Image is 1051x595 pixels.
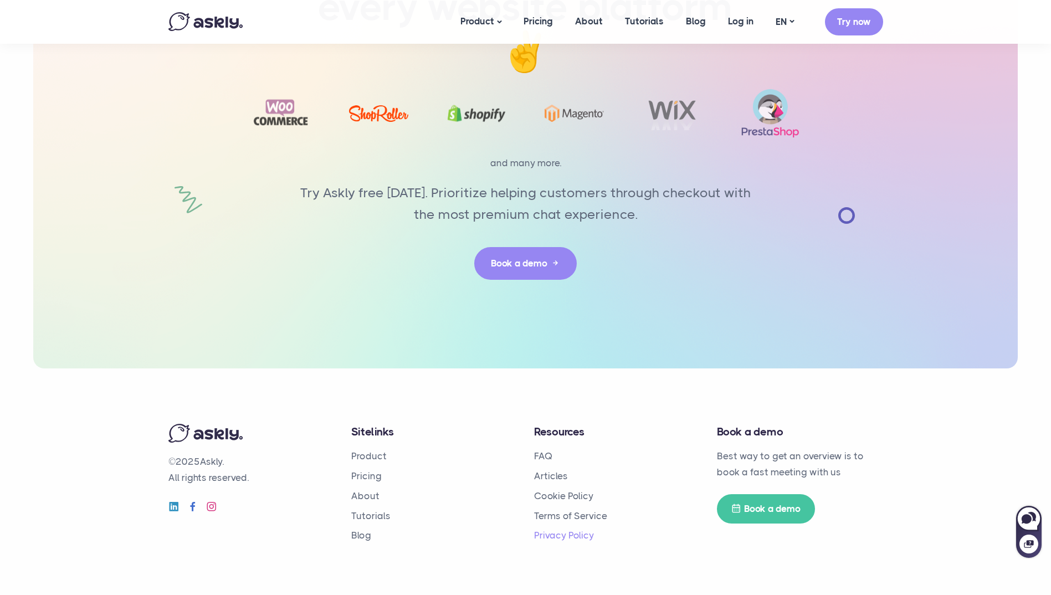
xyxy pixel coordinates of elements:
a: Book a demo [474,247,577,280]
a: Articles [534,470,568,481]
a: Privacy Policy [534,530,594,541]
a: EN [765,14,805,30]
p: © Askly. All rights reserved. [168,454,335,486]
img: prestashop [741,88,800,139]
span: 2025 [176,456,200,467]
a: Terms of Service [534,510,607,521]
a: Tutorials [351,510,391,521]
a: Pricing [351,470,382,481]
a: Book a demo [717,494,815,524]
a: FAQ [534,450,552,461]
p: and many more. [229,155,822,171]
p: Try Askly free [DATE]. Prioritize helping customers through checkout with the most premium chat e... [290,182,761,225]
h4: Book a demo [717,424,883,440]
p: Best way to get an overview is to book a fast meeting with us [717,448,883,480]
img: Woocommerce [252,95,311,131]
img: Magento [545,105,604,122]
iframe: Askly chat [1015,504,1043,559]
a: Product [351,450,387,461]
h4: Sitelinks [351,424,517,440]
img: ShopRoller [349,105,408,122]
a: Cookie Policy [534,490,593,501]
a: Blog [351,530,371,541]
a: Try now [825,8,883,35]
img: Askly logo [168,424,243,443]
img: Shopify [447,97,506,130]
a: About [351,490,380,501]
img: Askly [168,12,243,31]
h4: Resources [534,424,700,440]
img: Wix [643,97,702,130]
